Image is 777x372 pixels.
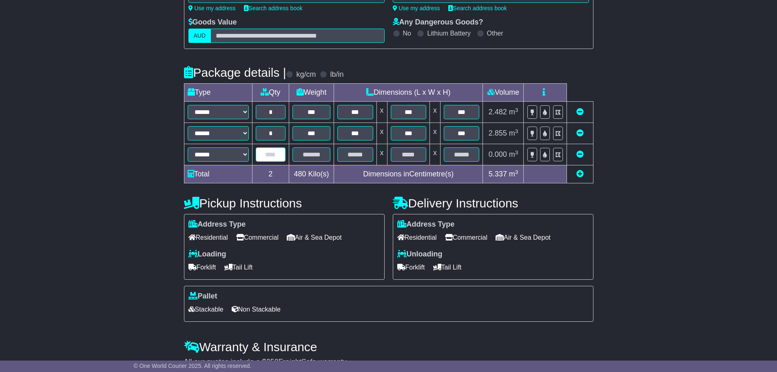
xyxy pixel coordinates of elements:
td: x [429,102,440,123]
td: Type [184,84,252,102]
sup: 3 [515,169,518,175]
h4: Warranty & Insurance [184,340,593,354]
span: 250 [266,358,279,366]
td: Dimensions in Centimetre(s) [334,165,483,183]
label: Loading [188,250,226,259]
label: lb/in [330,70,343,79]
span: 480 [294,170,306,178]
label: Any Dangerous Goods? [393,18,483,27]
span: Tail Lift [433,261,462,274]
span: Residential [188,231,228,244]
span: Stackable [188,303,224,316]
sup: 3 [515,128,518,134]
span: 2.482 [489,108,507,116]
label: Other [487,29,503,37]
td: Kilo(s) [289,165,334,183]
td: Volume [483,84,524,102]
label: Goods Value [188,18,237,27]
a: Add new item [576,170,584,178]
span: Forklift [397,261,425,274]
span: 5.337 [489,170,507,178]
td: Dimensions (L x W x H) [334,84,483,102]
label: No [403,29,411,37]
span: © One World Courier 2025. All rights reserved. [134,363,252,369]
sup: 3 [515,149,518,156]
sup: 3 [515,107,518,113]
td: Total [184,165,252,183]
td: x [376,102,387,123]
span: m [509,129,518,137]
label: Address Type [397,220,455,229]
span: Air & Sea Depot [287,231,342,244]
span: 2.855 [489,129,507,137]
label: AUD [188,29,211,43]
span: Tail Lift [224,261,253,274]
label: Lithium Battery [427,29,471,37]
td: x [376,144,387,165]
td: 2 [252,165,289,183]
h4: Pickup Instructions [184,196,385,210]
span: Residential [397,231,437,244]
td: x [429,123,440,144]
span: Commercial [236,231,279,244]
span: Air & Sea Depot [496,231,551,244]
h4: Package details | [184,66,286,79]
td: x [429,144,440,165]
span: Forklift [188,261,216,274]
span: m [509,108,518,116]
span: m [509,150,518,158]
span: Commercial [445,231,487,244]
label: Unloading [397,250,443,259]
label: Pallet [188,292,217,301]
a: Remove this item [576,129,584,137]
td: Qty [252,84,289,102]
label: Address Type [188,220,246,229]
a: Search address book [244,5,303,11]
a: Use my address [393,5,440,11]
label: kg/cm [296,70,316,79]
span: Non Stackable [232,303,281,316]
a: Search address book [448,5,507,11]
a: Remove this item [576,150,584,158]
td: x [376,123,387,144]
a: Remove this item [576,108,584,116]
a: Use my address [188,5,236,11]
span: m [509,170,518,178]
h4: Delivery Instructions [393,196,593,210]
div: All our quotes include a $ FreightSafe warranty. [184,358,593,367]
span: 0.000 [489,150,507,158]
td: Weight [289,84,334,102]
